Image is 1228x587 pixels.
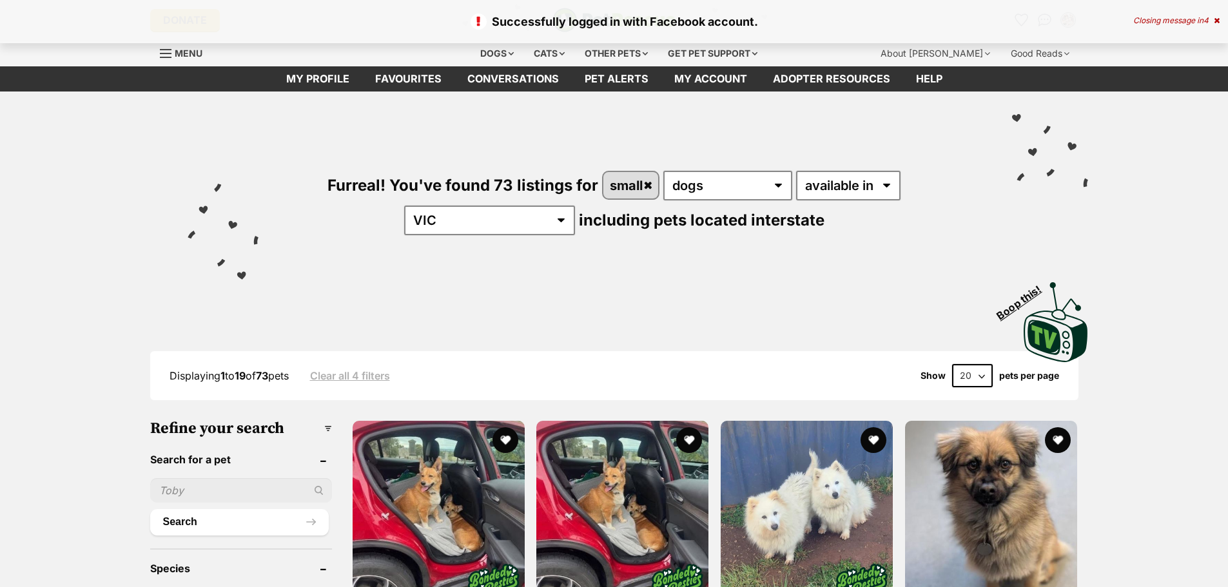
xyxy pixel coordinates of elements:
strong: 19 [235,369,246,382]
div: Dogs [471,41,523,66]
strong: 1 [220,369,225,382]
a: Clear all 4 filters [310,370,390,381]
button: favourite [1045,427,1071,453]
button: favourite [861,427,886,453]
span: Furreal! You've found 73 listings for [327,176,598,195]
input: Toby [150,478,332,503]
strong: 73 [256,369,268,382]
header: Species [150,563,332,574]
button: favourite [492,427,518,453]
a: Pet alerts [572,66,661,91]
button: Search [150,509,329,535]
span: including pets located interstate [579,211,824,229]
div: Good Reads [1002,41,1078,66]
a: Menu [160,41,211,64]
div: Other pets [576,41,657,66]
span: Show [921,370,946,381]
button: favourite [676,427,702,453]
div: Closing message in [1133,16,1220,25]
span: Menu [175,48,202,59]
img: PetRescue TV logo [1024,282,1088,362]
span: Boop this! [994,275,1053,322]
div: About [PERSON_NAME] [872,41,999,66]
header: Search for a pet [150,454,332,465]
p: Successfully logged in with Facebook account. [13,13,1215,30]
a: Boop this! [1024,271,1088,365]
a: Help [903,66,955,91]
span: Displaying to of pets [170,369,289,382]
div: Cats [525,41,574,66]
div: Get pet support [659,41,766,66]
a: conversations [454,66,572,91]
label: pets per page [999,370,1059,381]
a: Favourites [362,66,454,91]
span: 4 [1204,15,1209,25]
h3: Refine your search [150,419,332,438]
a: Adopter resources [760,66,903,91]
a: My profile [273,66,362,91]
a: My account [661,66,760,91]
a: small [603,172,658,198]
